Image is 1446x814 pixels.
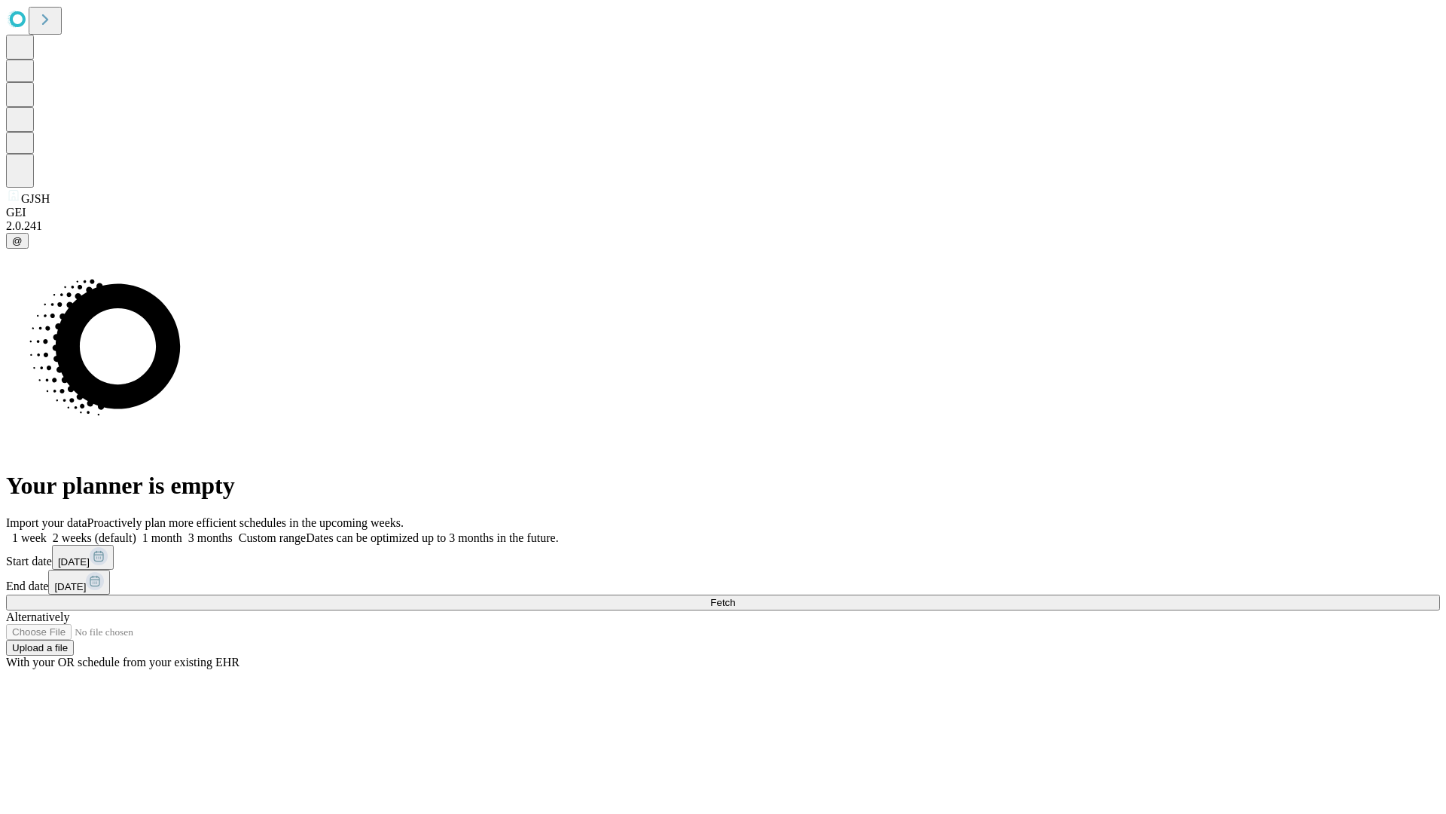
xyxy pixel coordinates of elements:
span: Custom range [239,531,306,544]
h1: Your planner is empty [6,472,1440,500]
span: Import your data [6,516,87,529]
span: Fetch [710,597,735,608]
div: GEI [6,206,1440,219]
span: Dates can be optimized up to 3 months in the future. [306,531,558,544]
div: 2.0.241 [6,219,1440,233]
div: End date [6,570,1440,595]
button: [DATE] [52,545,114,570]
span: 1 week [12,531,47,544]
button: Upload a file [6,640,74,656]
div: Start date [6,545,1440,570]
span: 3 months [188,531,233,544]
span: 2 weeks (default) [53,531,136,544]
span: With your OR schedule from your existing EHR [6,656,239,669]
span: [DATE] [58,556,90,568]
span: Alternatively [6,610,69,623]
span: [DATE] [54,581,86,592]
button: @ [6,233,29,249]
span: Proactively plan more efficient schedules in the upcoming weeks. [87,516,404,529]
button: Fetch [6,595,1440,610]
button: [DATE] [48,570,110,595]
span: @ [12,235,23,246]
span: 1 month [142,531,182,544]
span: GJSH [21,192,50,205]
